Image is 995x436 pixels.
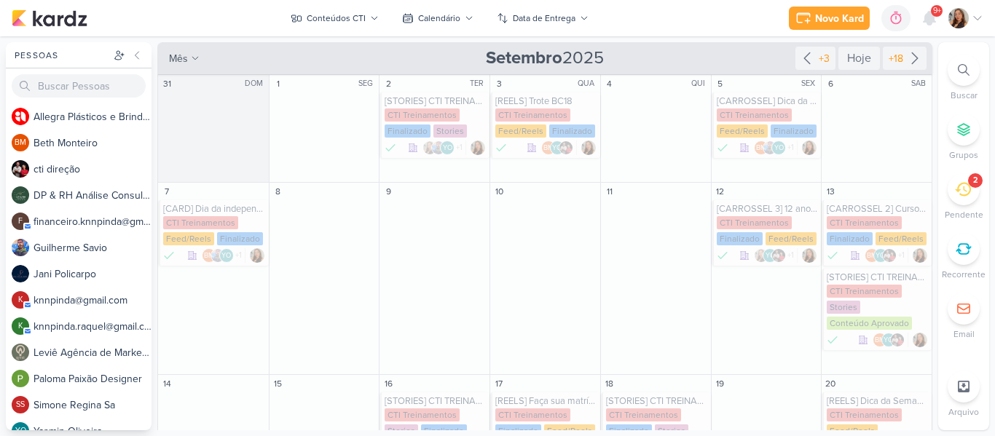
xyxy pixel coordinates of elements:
[34,135,152,151] div: B e t h M o n t e i r o
[12,108,29,125] img: Allegra Plásticos e Brindes Personalizados
[948,405,979,419] p: Arquivo
[34,214,152,229] div: f i n a n c e i r o . k n n p i n d a @ g m a i l . c o m
[754,248,768,263] img: Franciluce Carvalho
[838,47,880,70] div: Hoje
[18,296,23,304] p: k
[12,239,29,256] img: Guilherme Savio
[771,124,817,138] div: Finalizado
[202,248,245,263] div: Colaboradores: Beth Monteiro, Guilherme Savio, Yasmin Oliveira, cti direção
[34,345,152,360] div: L e v i ê A g ê n c i a d e M a r k e t i n g D i g i t a l
[602,184,617,199] div: 11
[250,248,264,263] img: Franciluce Carvalho
[867,253,877,260] p: BM
[756,145,766,152] p: BM
[34,319,152,334] div: k n n p i n d a . r a q u e l @ g m a i l . c o m
[973,175,978,186] div: 2
[217,232,263,245] div: Finalizado
[550,140,565,155] div: Yasmin Oliveira
[875,337,885,344] p: BM
[443,145,452,152] p: YO
[12,134,29,151] div: Beth Monteiro
[581,140,596,155] img: Franciluce Carvalho
[827,333,838,347] div: Finalizado
[495,140,507,155] div: Finalizado
[163,216,238,229] div: CTI Treinamentos
[440,140,455,155] div: Yasmin Oliveira
[763,248,777,263] div: Yasmin Oliveira
[431,140,446,155] img: Guilherme Savio
[34,266,152,282] div: J a n i P o l i c a r p o
[953,328,975,341] p: Email
[34,240,152,255] div: G u i l h e r m e S a v i o
[541,140,577,155] div: Colaboradores: Beth Monteiro, Yasmin Oliveira, cti direção
[163,203,266,215] div: [CARD] Dia da independência
[15,139,26,147] p: BM
[381,76,396,91] div: 2
[882,248,897,263] img: cti direção
[865,248,879,263] div: Beth Monteiro
[802,248,817,263] img: Franciluce Carvalho
[815,11,864,26] div: Novo Kard
[250,248,264,263] div: Responsável: Franciluce Carvalho
[12,186,29,204] img: DP & RH Análise Consultiva
[801,78,819,90] div: SEX
[18,322,23,330] p: k
[786,250,794,261] span: +1
[12,9,87,27] img: kardz.app
[160,76,174,91] div: 31
[271,76,286,91] div: 1
[15,427,26,435] p: YO
[951,89,978,102] p: Buscar
[602,76,617,91] div: 4
[606,395,708,407] div: [STORIES] CTI TREINAMENTOS
[34,109,152,124] div: A l l e g r a P l á s t i c o s e B r i n d e s P e r s o n a l i z a d o s
[827,232,873,245] div: Finalizado
[433,124,467,138] div: Stories
[12,370,29,387] img: Paloma Paixão Designer
[816,51,833,66] div: +3
[549,124,595,138] div: Finalizado
[827,271,929,283] div: [STORIES] CTI TREINAMENTOS
[495,395,597,407] div: [REELS] Faça sua matrícula por apenas R$150,00
[486,47,562,68] strong: Setembro
[204,253,214,260] p: BM
[12,265,29,282] img: Jani Policarpo
[827,408,902,421] div: CTI Treinamentos
[771,140,786,155] div: Yasmin Oliveira
[802,248,817,263] div: Responsável: Franciluce Carvalho
[495,124,546,138] div: Feed/Reels
[913,248,927,263] div: Responsável: Franciluce Carvalho
[12,160,29,178] img: cti direção
[385,108,460,122] div: CTI Treinamentos
[890,333,905,347] img: cti direção
[385,124,430,138] div: Finalizado
[492,184,506,199] div: 10
[691,78,709,90] div: QUI
[827,285,902,298] div: CTI Treinamentos
[717,95,819,107] div: [CARROSSEL] Dica da Semana
[881,333,896,347] div: Yasmin Oliveira
[169,51,188,66] span: mês
[873,333,887,347] div: Beth Monteiro
[786,142,794,154] span: +1
[271,184,286,199] div: 8
[34,371,152,387] div: P a l o m a P a i x ã o D e s i g n e r
[802,140,817,155] img: Franciluce Carvalho
[913,333,927,347] div: Responsável: Franciluce Carvalho
[774,145,784,152] p: YO
[245,78,267,90] div: DOM
[495,408,570,421] div: CTI Treinamentos
[543,145,554,152] p: BM
[163,248,175,263] div: Finalizado
[823,184,838,199] div: 13
[873,333,908,347] div: Colaboradores: Beth Monteiro, Yasmin Oliveira, cti direção
[766,253,775,260] p: YO
[933,5,941,17] span: 9+
[754,248,798,263] div: Colaboradores: Franciluce Carvalho, Yasmin Oliveira, cti direção, Paloma Paixão Designer
[873,248,888,263] div: Yasmin Oliveira
[754,140,798,155] div: Colaboradores: Beth Monteiro, Guilherme Savio, Yasmin Oliveira, cti direção
[160,376,174,391] div: 14
[942,268,986,281] p: Recorrente
[271,376,286,391] div: 15
[865,248,908,263] div: Colaboradores: Beth Monteiro, Yasmin Oliveira, cti direção, Paloma Paixão Designer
